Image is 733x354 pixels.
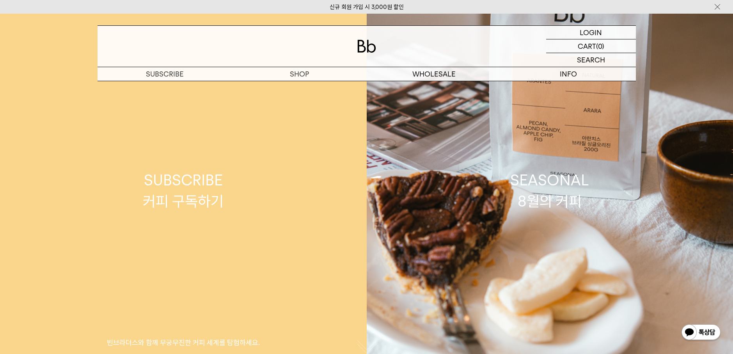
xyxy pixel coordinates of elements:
p: INFO [501,67,636,81]
a: LOGIN [546,26,636,39]
a: SUBSCRIBE [98,67,232,81]
div: SUBSCRIBE 커피 구독하기 [143,170,224,211]
p: SEARCH [577,53,605,67]
p: LOGIN [580,26,602,39]
img: 카카오톡 채널 1:1 채팅 버튼 [681,324,721,342]
img: 로고 [357,40,376,53]
a: 신규 회원 가입 시 3,000원 할인 [330,4,404,11]
p: CART [578,39,596,53]
p: (0) [596,39,604,53]
a: CART (0) [546,39,636,53]
a: SHOP [232,67,367,81]
p: WHOLESALE [367,67,501,81]
div: SEASONAL 8월의 커피 [510,170,589,211]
